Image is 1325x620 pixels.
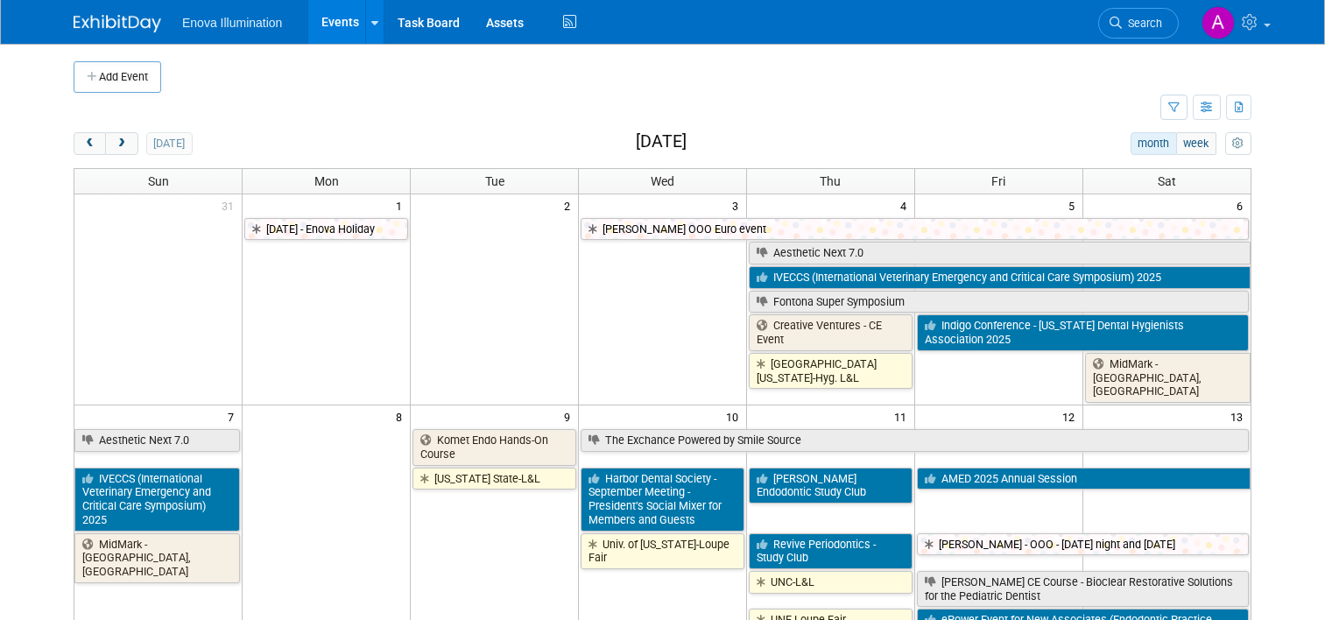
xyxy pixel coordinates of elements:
[581,468,744,532] a: Harbor Dental Society - September Meeting - President’s Social Mixer for Members and Guests
[105,132,137,155] button: next
[1202,6,1235,39] img: Andrea Miller
[146,132,193,155] button: [DATE]
[1176,132,1216,155] button: week
[749,291,1249,314] a: Fontona Super Symposium
[749,533,913,569] a: Revive Periodontics - Study Club
[74,61,161,93] button: Add Event
[74,468,240,532] a: IVECCS (International Veterinary Emergency and Critical Care Symposium) 2025
[412,429,576,465] a: Komet Endo Hands-On Course
[1235,194,1251,216] span: 6
[749,353,913,389] a: [GEOGRAPHIC_DATA][US_STATE]-Hyg. L&L
[1225,132,1251,155] button: myCustomButton
[749,314,913,350] a: Creative Ventures - CE Event
[562,405,578,427] span: 9
[581,218,1249,241] a: [PERSON_NAME] OOO Euro event
[581,533,744,569] a: Univ. of [US_STATE]-Loupe Fair
[485,174,504,188] span: Tue
[917,314,1249,350] a: Indigo Conference - [US_STATE] Dental Hygienists Association 2025
[244,218,408,241] a: [DATE] - Enova Holiday
[724,405,746,427] span: 10
[749,266,1251,289] a: IVECCS (International Veterinary Emergency and Critical Care Symposium) 2025
[1061,405,1082,427] span: 12
[636,132,687,151] h2: [DATE]
[1131,132,1177,155] button: month
[412,468,576,490] a: [US_STATE] State-L&L
[820,174,841,188] span: Thu
[749,468,913,504] a: [PERSON_NAME] Endodontic Study Club
[749,571,913,594] a: UNC-L&L
[148,174,169,188] span: Sun
[394,405,410,427] span: 8
[917,468,1251,490] a: AMED 2025 Annual Session
[1232,138,1244,150] i: Personalize Calendar
[1158,174,1176,188] span: Sat
[1098,8,1179,39] a: Search
[917,533,1249,556] a: [PERSON_NAME] - OOO - [DATE] night and [DATE]
[1229,405,1251,427] span: 13
[74,15,161,32] img: ExhibitDay
[1085,353,1251,403] a: MidMark - [GEOGRAPHIC_DATA], [GEOGRAPHIC_DATA]
[917,571,1249,607] a: [PERSON_NAME] CE Course - Bioclear Restorative Solutions for the Pediatric Dentist
[394,194,410,216] span: 1
[74,533,240,583] a: MidMark - [GEOGRAPHIC_DATA], [GEOGRAPHIC_DATA]
[730,194,746,216] span: 3
[226,405,242,427] span: 7
[651,174,674,188] span: Wed
[562,194,578,216] span: 2
[1122,17,1162,30] span: Search
[991,174,1005,188] span: Fri
[74,132,106,155] button: prev
[899,194,914,216] span: 4
[581,429,1249,452] a: The Exchance Powered by Smile Source
[74,429,240,452] a: Aesthetic Next 7.0
[314,174,339,188] span: Mon
[749,242,1251,264] a: Aesthetic Next 7.0
[182,16,282,30] span: Enova Illumination
[892,405,914,427] span: 11
[1067,194,1082,216] span: 5
[220,194,242,216] span: 31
